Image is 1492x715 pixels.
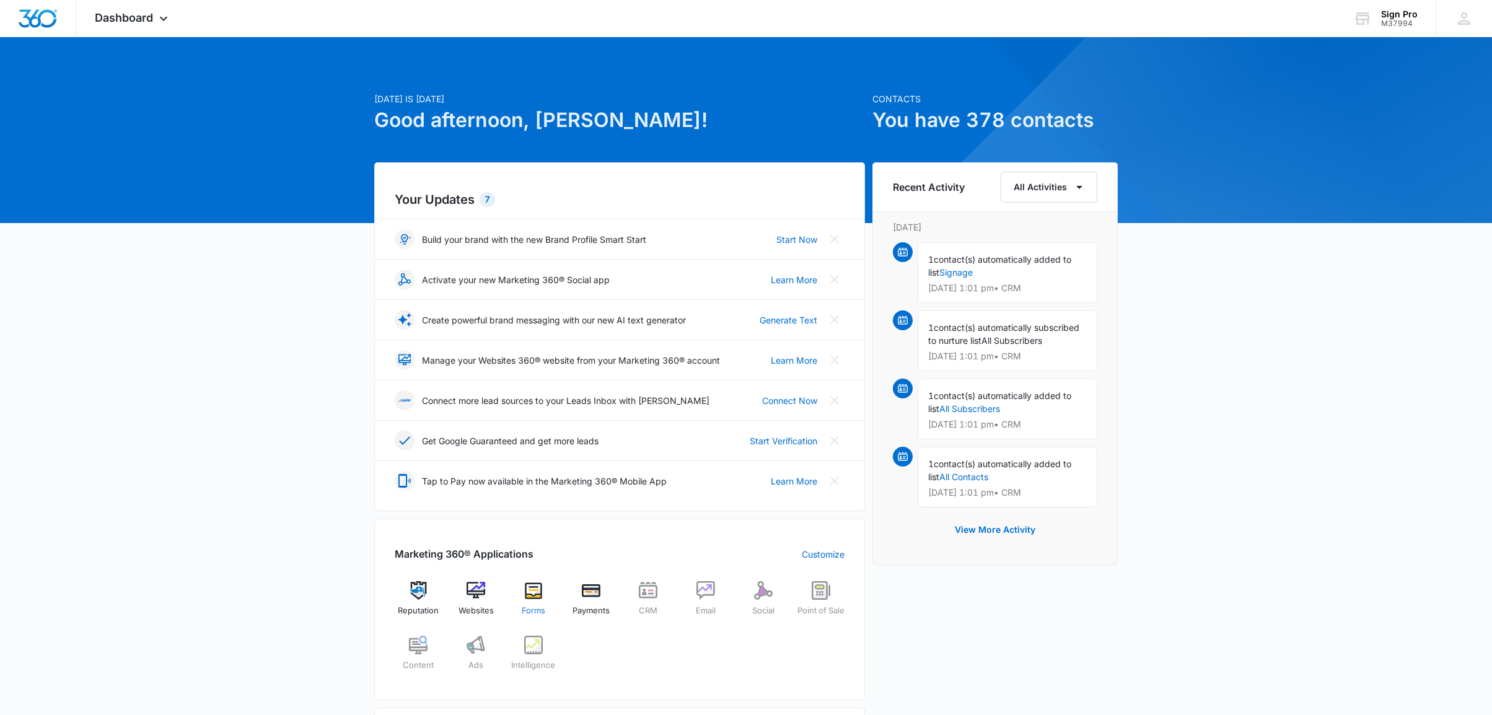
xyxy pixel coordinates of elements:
[1001,172,1097,203] button: All Activities
[928,254,1071,278] span: contact(s) automatically added to list
[395,190,845,209] h2: Your Updates
[760,314,817,327] a: Generate Text
[825,471,845,491] button: Close
[1381,9,1418,19] div: account name
[893,221,1097,234] p: [DATE]
[459,605,494,617] span: Websites
[825,431,845,450] button: Close
[928,322,934,333] span: 1
[374,105,865,135] h1: Good afternoon, [PERSON_NAME]!
[422,354,720,367] p: Manage your Websites 360® website from your Marketing 360® account
[398,605,439,617] span: Reputation
[928,458,1071,482] span: contact(s) automatically added to list
[762,394,817,407] a: Connect Now
[825,270,845,289] button: Close
[928,390,1071,414] span: contact(s) automatically added to list
[771,475,817,488] a: Learn More
[740,581,788,626] a: Social
[802,548,845,561] a: Customize
[511,659,555,672] span: Intelligence
[893,180,965,195] h6: Recent Activity
[452,636,500,680] a: Ads
[797,581,845,626] a: Point of Sale
[825,350,845,370] button: Close
[374,92,865,105] p: [DATE] is [DATE]
[825,390,845,410] button: Close
[939,403,1000,414] a: All Subscribers
[750,434,817,447] a: Start Verification
[422,233,646,246] p: Build your brand with the new Brand Profile Smart Start
[928,284,1087,292] p: [DATE] 1:01 pm • CRM
[942,515,1048,545] button: View More Activity
[625,581,672,626] a: CRM
[422,394,709,407] p: Connect more lead sources to your Leads Inbox with [PERSON_NAME]
[928,458,934,469] span: 1
[771,354,817,367] a: Learn More
[403,659,434,672] span: Content
[395,636,442,680] a: Content
[776,233,817,246] a: Start Now
[573,605,610,617] span: Payments
[928,254,934,265] span: 1
[825,229,845,249] button: Close
[939,472,988,482] a: All Contacts
[452,581,500,626] a: Websites
[422,434,599,447] p: Get Google Guaranteed and get more leads
[981,335,1042,346] span: All Subscribers
[480,192,495,207] div: 7
[510,581,558,626] a: Forms
[825,310,845,330] button: Close
[928,390,934,401] span: 1
[95,11,153,24] span: Dashboard
[422,475,667,488] p: Tap to Pay now available in the Marketing 360® Mobile App
[928,352,1087,361] p: [DATE] 1:01 pm • CRM
[872,92,1118,105] p: Contacts
[771,273,817,286] a: Learn More
[682,581,730,626] a: Email
[567,581,615,626] a: Payments
[939,267,973,278] a: Signage
[395,546,533,561] h2: Marketing 360® Applications
[928,420,1087,429] p: [DATE] 1:01 pm • CRM
[395,581,442,626] a: Reputation
[797,605,845,617] span: Point of Sale
[639,605,657,617] span: CRM
[468,659,483,672] span: Ads
[696,605,716,617] span: Email
[422,273,610,286] p: Activate your new Marketing 360® Social app
[510,636,558,680] a: Intelligence
[928,488,1087,497] p: [DATE] 1:01 pm • CRM
[1381,19,1418,28] div: account id
[752,605,775,617] span: Social
[872,105,1118,135] h1: You have 378 contacts
[522,605,545,617] span: Forms
[928,322,1079,346] span: contact(s) automatically subscribed to nurture list
[422,314,686,327] p: Create powerful brand messaging with our new AI text generator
